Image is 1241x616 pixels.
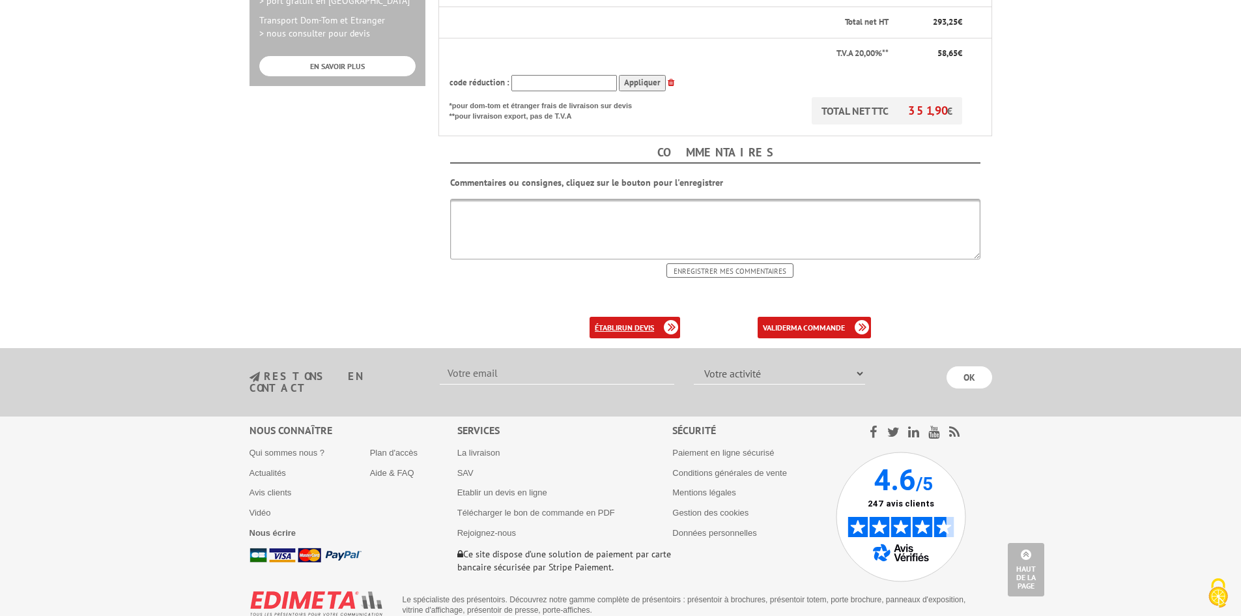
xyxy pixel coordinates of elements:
[449,16,889,29] p: Total net HT
[1008,543,1044,596] a: Haut de la page
[250,448,325,458] a: Qui sommes nous ?
[672,488,736,497] a: Mentions légales
[666,263,793,278] input: Enregistrer mes commentaires
[457,448,500,458] a: La livraison
[259,14,416,40] p: Transport Dom-Tom et Etranger
[449,48,889,60] p: T.V.A 20,00%**
[250,468,286,478] a: Actualités
[672,423,836,438] div: Sécurité
[672,448,774,458] a: Paiement en ligne sécurisé
[672,528,756,538] a: Données personnelles
[908,103,947,118] span: 351,90
[1195,572,1241,616] button: Cookies (fenêtre modale)
[457,423,673,438] div: Services
[947,366,992,389] input: OK
[370,448,418,458] a: Plan d'accès
[619,75,666,91] input: Appliquer
[900,16,962,29] p: €
[1202,577,1234,609] img: Cookies (fenêtre modale)
[259,27,370,39] span: > nous consulter pour devis
[672,508,749,518] a: Gestion des cookies
[672,468,787,478] a: Conditions générales de vente
[250,508,271,518] a: Vidéo
[370,468,414,478] a: Aide & FAQ
[440,362,674,385] input: Votre email
[758,317,871,338] a: validerma commande
[836,452,966,582] img: Avis Vérifiés - 4.6 sur 5 - 247 avis clients
[937,48,958,59] span: 58,65
[449,77,509,88] span: code réduction :
[259,56,416,76] a: EN SAVOIR PLUS
[250,371,421,394] h3: restons en contact
[933,16,958,27] span: 293,25
[250,528,296,538] a: Nous écrire
[590,317,680,338] a: établirun devis
[900,48,962,60] p: €
[622,323,654,332] b: un devis
[457,468,474,478] a: SAV
[250,488,292,497] a: Avis clients
[457,508,615,518] a: Télécharger le bon de commande en PDF
[812,97,962,125] p: TOTAL NET TTC €
[450,177,723,188] b: Commentaires ou consignes, cliquez sur le bouton pour l'enregistrer
[250,423,457,438] div: Nous connaître
[457,528,516,538] a: Rejoignez-nous
[449,97,645,121] p: *pour dom-tom et étranger frais de livraison sur devis **pour livraison export, pas de T.V.A
[457,488,547,497] a: Etablir un devis en ligne
[450,143,980,164] h4: Commentaires
[403,594,982,615] p: Le spécialiste des présentoirs. Découvrez notre gamme complète de présentoirs : présentoir à broc...
[457,548,673,574] p: Ce site dispose d’une solution de paiement par carte bancaire sécurisée par Stripe Paiement.
[250,372,260,383] img: newsletter.jpg
[791,323,845,332] b: ma commande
